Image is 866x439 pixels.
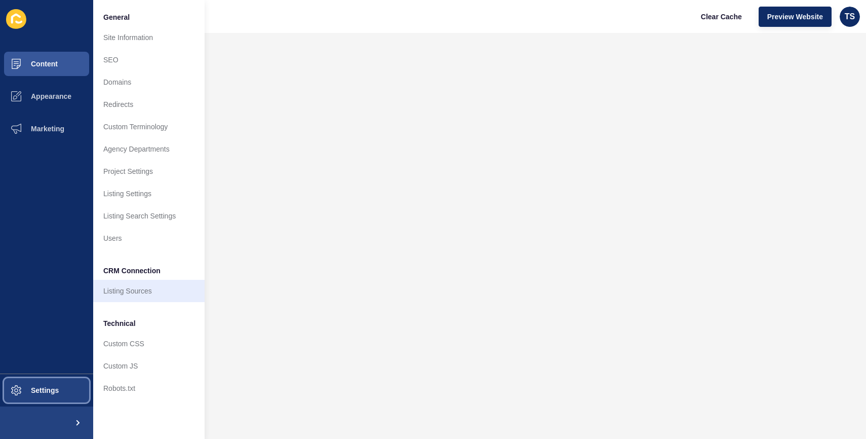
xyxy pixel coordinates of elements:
[93,205,205,227] a: Listing Search Settings
[93,26,205,49] a: Site Information
[93,116,205,138] a: Custom Terminology
[759,7,832,27] button: Preview Website
[103,12,130,22] span: General
[93,182,205,205] a: Listing Settings
[93,227,205,249] a: Users
[103,266,161,276] span: CRM Connection
[93,355,205,377] a: Custom JS
[701,12,742,22] span: Clear Cache
[103,318,136,328] span: Technical
[93,280,205,302] a: Listing Sources
[93,71,205,93] a: Domains
[93,333,205,355] a: Custom CSS
[767,12,823,22] span: Preview Website
[93,93,205,116] a: Redirects
[692,7,751,27] button: Clear Cache
[93,49,205,71] a: SEO
[93,160,205,182] a: Project Settings
[93,377,205,399] a: Robots.txt
[93,138,205,160] a: Agency Departments
[845,12,855,22] span: TS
